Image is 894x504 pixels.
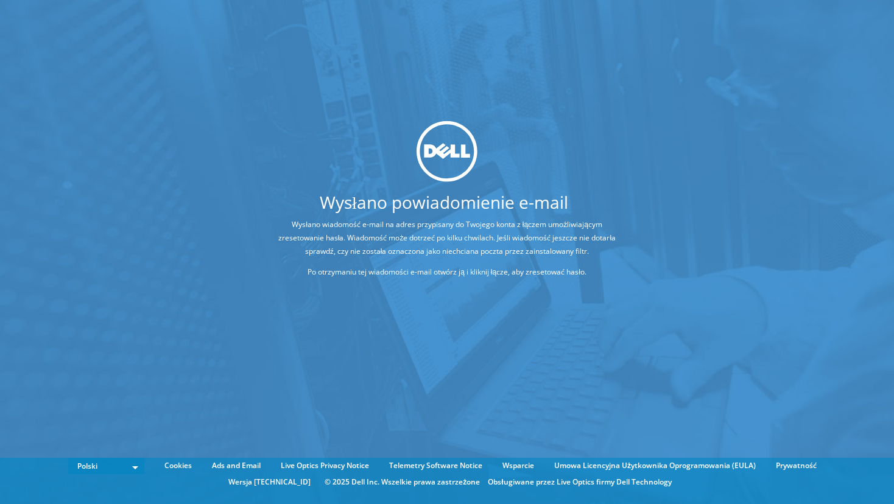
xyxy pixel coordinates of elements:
p: Wysłano wiadomość e-mail na adres przypisany do Twojego konta z łączem umożliwiającym zresetowani... [269,218,625,258]
li: Obsługiwane przez Live Optics firmy Dell Technology [488,475,671,489]
a: Wsparcie [493,459,543,472]
a: Cookies [155,459,201,472]
h1: Wysłano powiadomienie e-mail [224,194,664,211]
a: Live Optics Privacy Notice [272,459,378,472]
a: Telemetry Software Notice [380,459,491,472]
a: Prywatność [767,459,826,472]
li: Wersja [TECHNICAL_ID] [222,475,317,489]
a: Umowa Licencyjna Użytkownika Oprogramowania (EULA) [545,459,765,472]
img: dell_svg_logo.svg [417,121,477,182]
li: © 2025 Dell Inc. Wszelkie prawa zastrzeżone [319,475,486,489]
p: Po otrzymaniu tej wiadomości e-mail otwórz ją i kliknij łącze, aby zresetować hasło. [269,265,625,279]
a: Ads and Email [203,459,270,472]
